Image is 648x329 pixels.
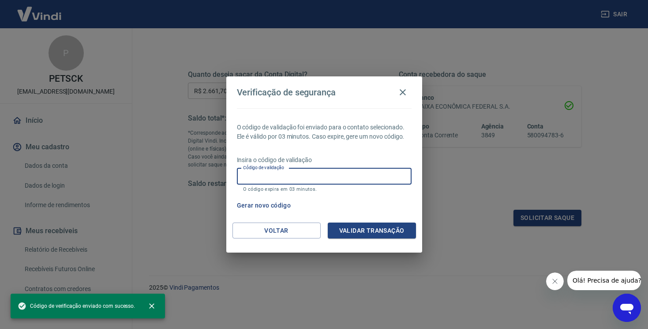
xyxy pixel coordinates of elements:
[5,6,74,13] span: Olá! Precisa de ajuda?
[243,164,284,171] label: Código de validação
[232,223,321,239] button: Voltar
[233,197,295,214] button: Gerar novo código
[546,272,564,290] iframe: Fechar mensagem
[18,302,135,310] span: Código de verificação enviado com sucesso.
[243,186,405,192] p: O código expira em 03 minutos.
[237,155,412,165] p: Insira o código de validação
[237,87,336,98] h4: Verificação de segurança
[613,294,641,322] iframe: Botão para abrir a janela de mensagens
[328,223,416,239] button: Validar transação
[237,123,412,141] p: O código de validação foi enviado para o contato selecionado. Ele é válido por 03 minutos. Caso e...
[567,271,641,290] iframe: Mensagem da empresa
[142,296,161,316] button: close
